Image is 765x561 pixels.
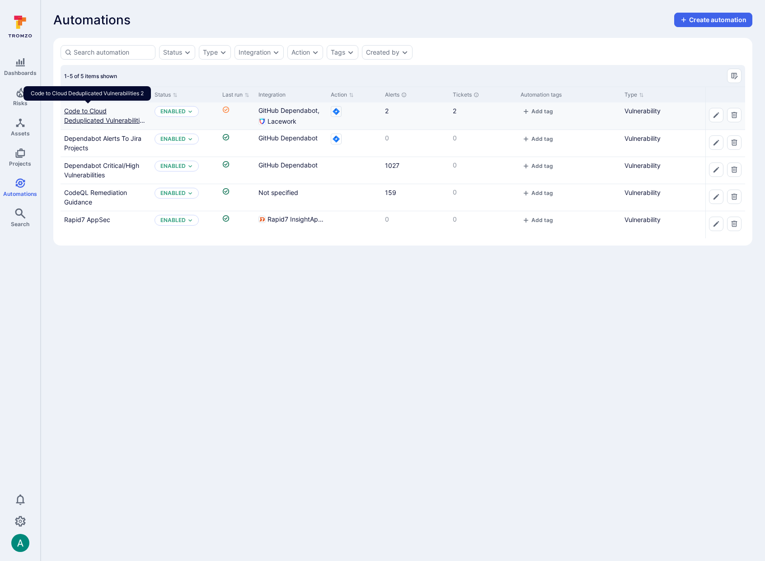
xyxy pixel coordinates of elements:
[727,162,742,177] button: Delete automation
[521,106,617,117] div: tags-cell-
[151,184,219,211] div: Cell for Status
[624,161,715,170] p: Vulnerability
[385,107,389,115] a: 2
[624,215,715,224] p: Vulnerability
[385,215,446,224] p: 0
[521,217,555,223] button: add tag
[517,130,621,157] div: Cell for Automation tags
[621,184,718,211] div: Cell for Type
[362,45,413,60] div: created by filter
[327,102,381,130] div: Cell for Action
[453,107,456,115] a: 2
[705,130,745,157] div: Cell for
[331,106,342,117] svg: Jira
[312,49,319,56] button: Expand dropdown
[188,190,193,196] button: Expand dropdown
[255,184,327,211] div: Cell for Integration
[287,45,323,60] div: action filter
[64,134,141,152] a: Dependabot Alerts To Jira Projects
[453,134,513,143] p: 0
[74,48,151,57] input: Search automation
[272,49,280,56] button: Expand dropdown
[385,189,396,196] a: 159
[727,190,742,204] button: Delete automation
[727,69,742,83] button: Manage columns
[709,108,723,122] button: Edit automation
[13,100,28,107] span: Risks
[401,92,407,97] div: Unresolved alerts
[219,102,255,130] div: Cell for Last run
[705,211,745,238] div: Cell for
[53,13,131,27] span: Automations
[521,91,617,99] div: Automation tags
[521,162,555,169] button: add tag
[381,184,449,211] div: Cell for Alerts
[219,157,255,184] div: Cell for Last run
[219,184,255,211] div: Cell for Last run
[9,160,31,167] span: Projects
[521,190,555,196] button: add tag
[151,157,219,184] div: Cell for Status
[381,102,449,130] div: Cell for Alerts
[151,211,219,238] div: Cell for Status
[258,134,318,143] span: GitHub Dependabot
[474,92,479,97] div: Unresolved tickets
[727,217,742,231] button: Delete automation
[385,134,446,143] p: 0
[705,184,745,211] div: Cell for
[188,218,193,223] button: Expand dropdown
[624,134,715,143] p: Vulnerability
[239,49,271,56] button: Integration
[11,221,29,227] span: Search
[621,102,718,130] div: Cell for Type
[521,215,617,226] div: tags-cell-
[327,211,381,238] div: Cell for Action
[203,49,218,56] button: Type
[449,130,517,157] div: Cell for Tickets
[347,49,354,56] button: Expand dropdown
[255,102,327,130] div: Cell for Integration
[385,162,399,169] a: 1027
[624,106,715,116] p: Vulnerability
[64,162,139,179] a: Dependabot Critical/High Vulnerabilities
[453,188,513,197] p: 0
[521,188,617,199] div: tags-cell-
[453,161,513,170] p: 0
[709,217,723,231] button: Edit automation
[268,117,296,126] span: Lacework
[151,102,219,130] div: Cell for Status
[160,217,186,224] button: Enabled
[385,91,446,99] div: Alerts
[222,91,249,98] button: Sort by Last run
[64,73,117,79] span: 1-5 of 5 items shown
[188,163,193,169] button: Expand dropdown
[453,91,513,99] div: Tickets
[11,534,29,552] img: ACg8ocLSa5mPYBaXNx3eFu_EmspyJX0laNWN7cXOFirfQ7srZveEpg=s96-c
[521,135,555,142] button: add tag
[160,108,186,115] p: Enabled
[327,130,381,157] div: Cell for Action
[255,211,327,238] div: Cell for Integration
[621,211,718,238] div: Cell for Type
[449,157,517,184] div: Cell for Tickets
[727,135,742,150] button: Delete automation
[160,190,186,197] button: Enabled
[64,216,110,223] a: Rapid7 AppSec
[258,189,298,196] span: Not specified
[151,130,219,157] div: Cell for Status
[4,70,37,76] span: Dashboards
[705,102,745,130] div: Cell for
[291,49,310,56] button: Action
[705,157,745,184] div: Cell for
[517,184,621,211] div: Cell for Automation tags
[160,162,186,170] button: Enabled
[366,49,399,56] button: Created by
[624,188,715,197] p: Vulnerability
